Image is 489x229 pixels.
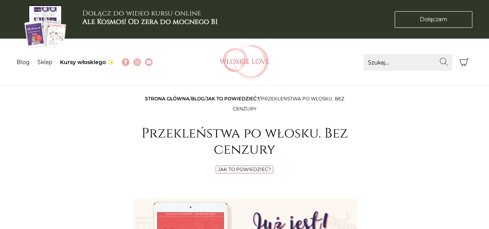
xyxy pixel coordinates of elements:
[37,59,52,66] a: Sklep
[233,96,344,112] span: Przekleństwa po włosku. Bez cenzury
[191,96,204,102] a: Blog
[456,54,473,71] button: Koszyk
[145,96,189,102] a: Strona główna
[220,45,270,80] img: Włoskielove
[145,96,344,112] span: / / /
[420,15,447,24] span: Dołączam
[395,11,472,28] a: Dołączam
[363,54,452,71] input: Szukaj...
[133,126,357,158] h1: Przekleństwa po włosku. Bez cenzury
[206,96,259,102] a: Jak to powiedzieć?
[82,17,218,27] b: Ale Kosmos! Od zera do mocnego B1
[82,9,218,26] h3: Dołącz do wideo kursu online
[60,59,114,66] a: Kursy włoskiego ✨
[218,166,271,172] a: Jak to powiedzieć?
[17,59,30,66] a: Blog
